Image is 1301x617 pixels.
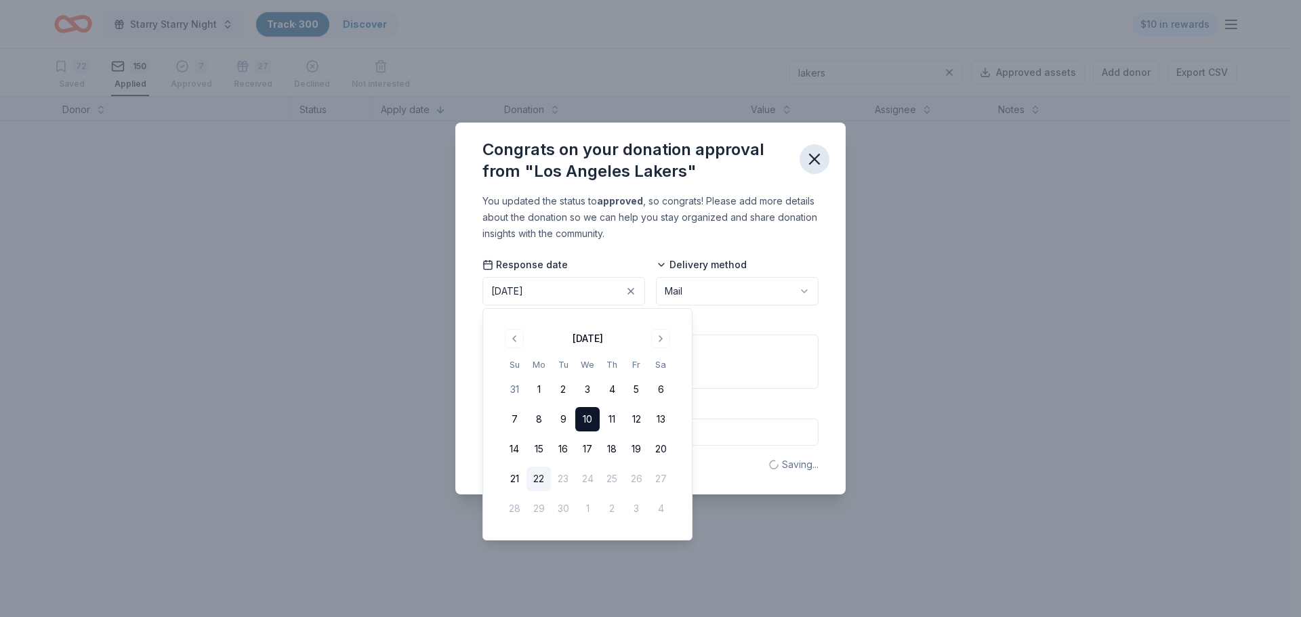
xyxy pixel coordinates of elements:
[502,358,526,372] th: Sunday
[502,437,526,461] button: 14
[575,358,600,372] th: Wednesday
[648,358,673,372] th: Saturday
[575,377,600,402] button: 3
[491,283,523,299] div: [DATE]
[624,437,648,461] button: 19
[624,377,648,402] button: 5
[482,193,819,242] div: You updated the status to , so congrats! Please add more details about the donation so we can hel...
[482,258,568,272] span: Response date
[551,358,575,372] th: Tuesday
[526,358,551,372] th: Monday
[526,377,551,402] button: 1
[526,437,551,461] button: 15
[600,358,624,372] th: Thursday
[575,437,600,461] button: 17
[551,437,575,461] button: 16
[482,277,645,305] button: [DATE]
[502,377,526,402] button: 31
[551,407,575,431] button: 9
[624,407,648,431] button: 12
[575,407,600,431] button: 10
[597,195,643,207] b: approved
[502,467,526,491] button: 21
[648,437,673,461] button: 20
[600,377,624,402] button: 4
[502,407,526,431] button: 7
[482,139,789,182] div: Congrats on your donation approval from "Los Angeles Lakers"
[648,407,673,431] button: 13
[505,329,524,348] button: Go to previous month
[526,407,551,431] button: 8
[656,258,747,272] span: Delivery method
[573,331,603,347] div: [DATE]
[624,358,648,372] th: Friday
[600,407,624,431] button: 11
[600,437,624,461] button: 18
[551,377,575,402] button: 2
[648,377,673,402] button: 6
[651,329,670,348] button: Go to next month
[526,467,551,491] button: 22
